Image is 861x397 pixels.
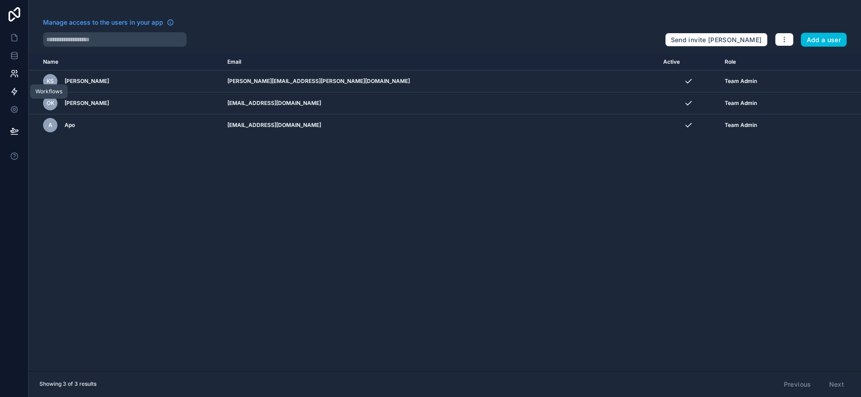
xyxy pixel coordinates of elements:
[47,78,54,85] span: KS
[801,33,847,47] button: Add a user
[725,122,757,129] span: Team Admin
[65,78,109,85] span: [PERSON_NAME]
[47,100,54,107] span: OK
[43,18,163,27] span: Manage access to the users in your app
[35,88,62,95] div: Workflows
[222,92,658,114] td: [EMAIL_ADDRESS][DOMAIN_NAME]
[65,122,75,129] span: Apo
[222,54,658,70] th: Email
[719,54,816,70] th: Role
[29,54,222,70] th: Name
[665,33,768,47] button: Send invite [PERSON_NAME]
[725,100,757,107] span: Team Admin
[65,100,109,107] span: [PERSON_NAME]
[39,380,96,388] span: Showing 3 of 3 results
[222,70,658,92] td: [PERSON_NAME][EMAIL_ADDRESS][PERSON_NAME][DOMAIN_NAME]
[29,54,861,371] div: scrollable content
[43,18,174,27] a: Manage access to the users in your app
[725,78,757,85] span: Team Admin
[48,122,52,129] span: A
[222,114,658,136] td: [EMAIL_ADDRESS][DOMAIN_NAME]
[658,54,720,70] th: Active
